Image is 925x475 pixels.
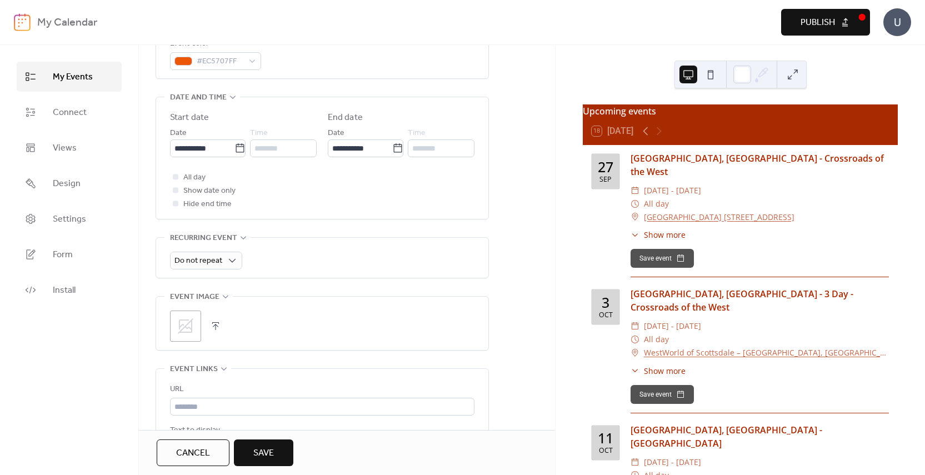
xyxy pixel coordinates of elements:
[644,184,701,197] span: [DATE] - [DATE]
[53,213,86,226] span: Settings
[170,111,209,124] div: Start date
[644,333,669,346] span: All day
[176,447,210,460] span: Cancel
[183,184,236,198] span: Show date only
[17,168,122,198] a: Design
[631,385,694,404] button: Save event
[644,346,889,359] a: WestWorld of Scottsdale – [GEOGRAPHIC_DATA], [GEOGRAPHIC_DATA], [STREET_ADDRESS]
[17,133,122,163] a: Views
[174,253,222,268] span: Do not repeat
[53,142,77,155] span: Views
[17,275,122,305] a: Install
[170,363,218,376] span: Event links
[14,13,31,31] img: logo
[183,171,206,184] span: All day
[631,184,639,197] div: ​
[183,198,232,211] span: Hide end time
[631,152,889,178] div: [GEOGRAPHIC_DATA], [GEOGRAPHIC_DATA] - Crossroads of the West
[599,447,613,454] div: Oct
[631,287,889,314] div: [GEOGRAPHIC_DATA], [GEOGRAPHIC_DATA] - 3 Day - Crossroads of the West
[644,229,686,241] span: Show more
[253,447,274,460] span: Save
[644,197,669,211] span: All day
[598,160,613,174] div: 27
[170,91,227,104] span: Date and time
[328,111,363,124] div: End date
[599,312,613,319] div: Oct
[602,296,609,309] div: 3
[17,204,122,234] a: Settings
[781,9,870,36] button: Publish
[644,211,794,224] a: [GEOGRAPHIC_DATA] [STREET_ADDRESS]
[170,291,219,304] span: Event image
[37,12,97,33] b: My Calendar
[631,249,694,268] button: Save event
[53,71,93,84] span: My Events
[631,319,639,333] div: ​
[53,284,76,297] span: Install
[17,97,122,127] a: Connect
[197,55,243,68] span: #EC5707FF
[631,456,639,469] div: ​
[170,383,472,396] div: URL
[631,211,639,224] div: ​
[801,16,835,29] span: Publish
[234,439,293,466] button: Save
[53,248,73,262] span: Form
[250,127,268,140] span: Time
[170,232,237,245] span: Recurring event
[583,104,898,118] div: Upcoming events
[157,439,229,466] button: Cancel
[631,229,686,241] button: ​Show more
[631,197,639,211] div: ​
[599,176,612,183] div: Sep
[170,424,472,437] div: Text to display
[408,127,426,140] span: Time
[883,8,911,36] div: U
[328,127,344,140] span: Date
[17,62,122,92] a: My Events
[644,456,701,469] span: [DATE] - [DATE]
[53,106,87,119] span: Connect
[644,319,701,333] span: [DATE] - [DATE]
[17,239,122,269] a: Form
[170,311,201,342] div: ;
[644,365,686,377] span: Show more
[631,346,639,359] div: ​
[170,127,187,140] span: Date
[631,365,639,377] div: ​
[631,365,686,377] button: ​Show more
[598,431,613,445] div: 11
[170,37,259,51] div: Event color
[53,177,81,191] span: Design
[631,229,639,241] div: ​
[631,423,889,450] div: [GEOGRAPHIC_DATA], [GEOGRAPHIC_DATA] - [GEOGRAPHIC_DATA]
[631,333,639,346] div: ​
